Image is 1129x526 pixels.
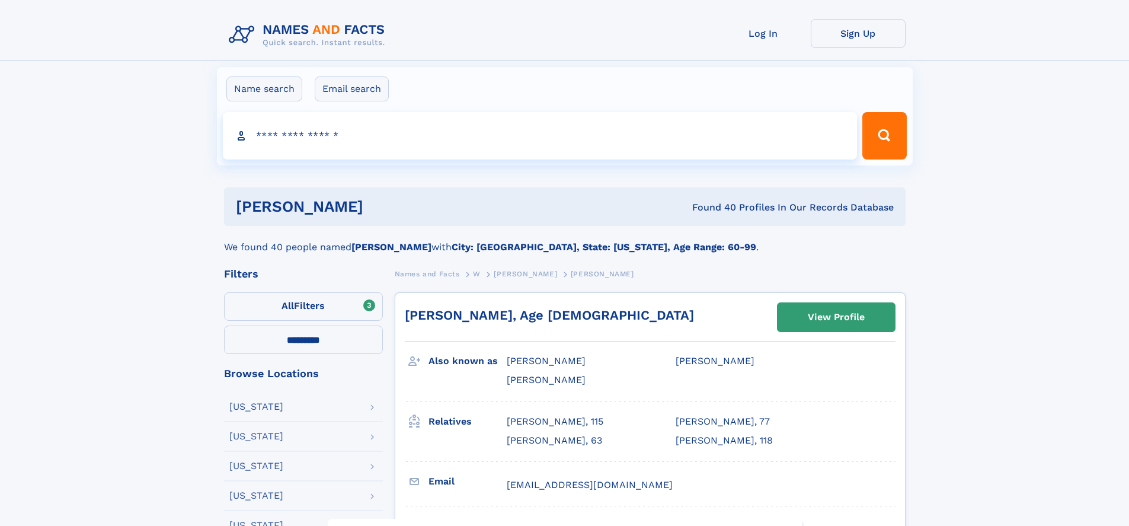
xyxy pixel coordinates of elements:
[224,19,395,51] img: Logo Names and Facts
[452,241,756,253] b: City: [GEOGRAPHIC_DATA], State: [US_STATE], Age Range: 60-99
[428,412,507,432] h3: Relatives
[224,269,383,279] div: Filters
[224,292,383,321] label: Filters
[282,300,294,311] span: All
[224,226,906,254] div: We found 40 people named with .
[229,432,283,441] div: [US_STATE]
[527,201,894,214] div: Found 40 Profiles In Our Records Database
[224,368,383,379] div: Browse Locations
[428,471,507,492] h3: Email
[811,19,906,48] a: Sign Up
[395,266,460,281] a: Names and Facts
[862,112,906,160] button: Search Button
[676,415,770,428] a: [PERSON_NAME], 77
[226,76,302,101] label: Name search
[223,112,858,160] input: search input
[507,374,586,385] span: [PERSON_NAME]
[676,355,754,366] span: [PERSON_NAME]
[676,434,773,447] a: [PERSON_NAME], 118
[507,415,603,428] a: [PERSON_NAME], 115
[494,266,557,281] a: [PERSON_NAME]
[473,266,481,281] a: W
[405,308,694,323] a: [PERSON_NAME], Age [DEMOGRAPHIC_DATA]
[473,270,481,278] span: W
[507,355,586,366] span: [PERSON_NAME]
[716,19,811,48] a: Log In
[229,461,283,471] div: [US_STATE]
[351,241,431,253] b: [PERSON_NAME]
[229,491,283,501] div: [US_STATE]
[236,199,528,214] h1: [PERSON_NAME]
[571,270,634,278] span: [PERSON_NAME]
[494,270,557,278] span: [PERSON_NAME]
[229,402,283,412] div: [US_STATE]
[428,351,507,371] h3: Also known as
[507,434,602,447] a: [PERSON_NAME], 63
[507,479,673,490] span: [EMAIL_ADDRESS][DOMAIN_NAME]
[778,303,895,331] a: View Profile
[808,304,865,331] div: View Profile
[315,76,389,101] label: Email search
